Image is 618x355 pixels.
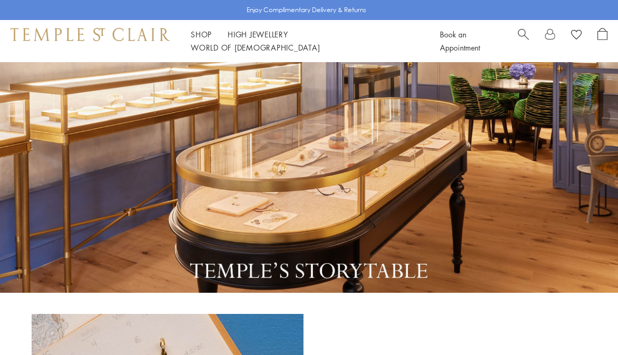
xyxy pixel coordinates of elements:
iframe: Gorgias live chat messenger [565,305,607,344]
p: Enjoy Complimentary Delivery & Returns [247,5,366,15]
a: World of [DEMOGRAPHIC_DATA]World of [DEMOGRAPHIC_DATA] [191,42,320,53]
a: Open Shopping Bag [597,28,607,54]
a: High JewelleryHigh Jewellery [228,29,288,40]
img: Temple St. Clair [11,28,170,41]
nav: Main navigation [191,28,416,54]
a: Search [518,28,529,54]
a: Book an Appointment [440,29,480,53]
a: View Wishlist [571,28,582,44]
a: ShopShop [191,29,212,40]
